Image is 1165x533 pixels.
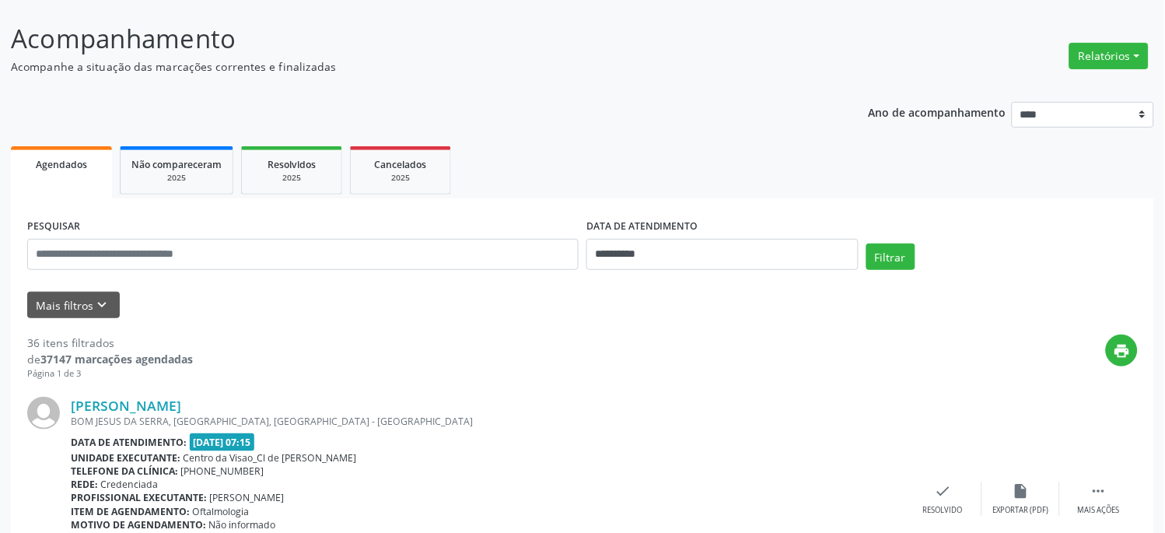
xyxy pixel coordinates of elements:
div: 36 itens filtrados [27,335,193,351]
b: Telefone da clínica: [71,465,178,478]
button: Mais filtroskeyboard_arrow_down [27,292,120,319]
span: Oftalmologia [193,505,250,518]
span: [DATE] 07:15 [190,433,255,451]
div: de [27,351,193,367]
div: Resolvido [923,505,963,516]
span: Agendados [36,158,87,171]
a: [PERSON_NAME] [71,397,181,414]
label: DATA DE ATENDIMENTO [586,215,698,239]
strong: 37147 marcações agendadas [40,352,193,366]
img: img [27,397,60,430]
span: Credenciada [101,478,159,491]
b: Rede: [71,478,98,491]
i: insert_drive_file [1013,482,1030,500]
b: Item de agendamento: [71,505,190,518]
span: Não informado [209,518,276,531]
div: BOM JESUS DA SERRA, [GEOGRAPHIC_DATA], [GEOGRAPHIC_DATA] - [GEOGRAPHIC_DATA] [71,415,904,428]
span: Cancelados [375,158,427,171]
button: print [1106,335,1138,366]
div: Mais ações [1078,505,1120,516]
b: Motivo de agendamento: [71,518,206,531]
p: Acompanhe a situação das marcações correntes e finalizadas [11,58,811,75]
i: print [1114,342,1131,359]
i: keyboard_arrow_down [94,296,111,314]
div: 2025 [253,172,331,184]
div: 2025 [362,172,439,184]
b: Unidade executante: [71,451,180,465]
button: Filtrar [866,244,915,270]
button: Relatórios [1069,43,1149,69]
i: check [935,482,952,500]
p: Acompanhamento [11,19,811,58]
div: 2025 [131,172,222,184]
span: [PHONE_NUMBER] [181,465,264,478]
span: Resolvidos [268,158,316,171]
b: Profissional executante: [71,491,207,504]
label: PESQUISAR [27,215,80,239]
b: Data de atendimento: [71,436,187,449]
span: Centro da Visao_Cl de [PERSON_NAME] [184,451,357,465]
div: Página 1 de 3 [27,367,193,380]
span: Não compareceram [131,158,222,171]
p: Ano de acompanhamento [869,102,1006,121]
span: [PERSON_NAME] [210,491,285,504]
div: Exportar (PDF) [993,505,1049,516]
i:  [1090,482,1107,500]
